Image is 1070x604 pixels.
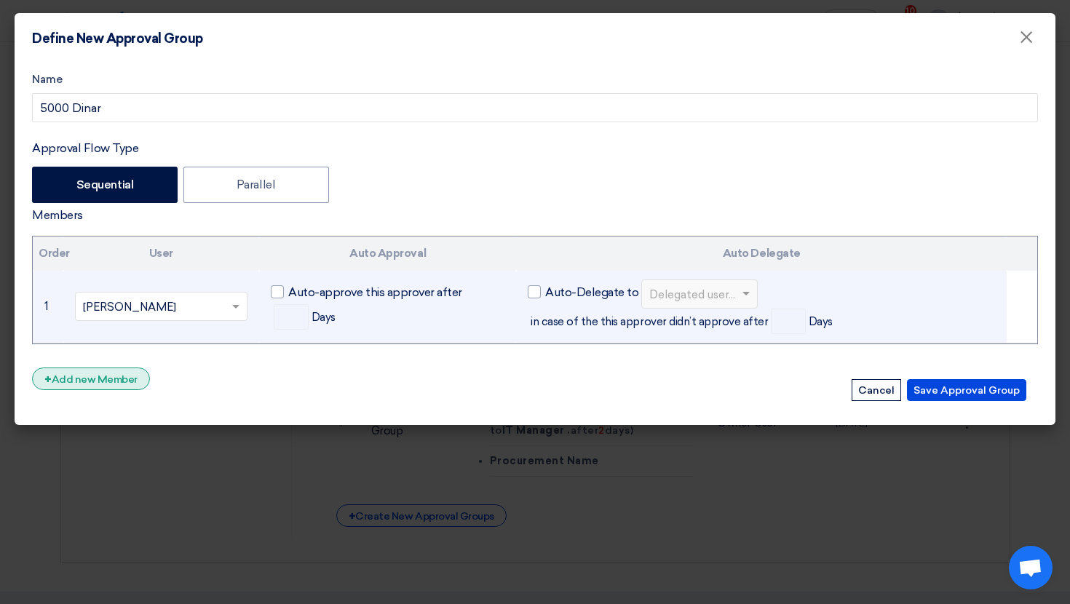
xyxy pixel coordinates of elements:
div: Add new Member [32,367,150,390]
td: 1 [33,271,63,343]
span: + [44,373,52,386]
span: Auto-approve this approver after [288,284,462,301]
div: Open chat [1009,546,1053,589]
th: User [63,237,260,271]
label: Name [32,71,1038,88]
button: Close [1007,23,1045,52]
h4: Define New Approval Group [32,31,203,47]
span: Days [809,315,833,328]
th: Order [33,237,63,271]
label: Sequential [32,167,178,203]
label: Members [32,207,83,224]
label: Approval Flow Type [32,140,138,157]
button: Save Approval Group [907,379,1026,401]
label: Parallel [183,167,329,203]
th: Auto Delegate [516,237,1007,271]
span: Auto-Delegate to [545,284,638,301]
button: Cancel [852,379,901,401]
span: Days [312,311,336,324]
span: in case of the this approver didn’t approve after [531,315,768,328]
input: Name [32,93,1038,122]
th: Auto Approval [259,237,516,271]
div: Delegated user... [649,287,735,303]
span: × [1019,26,1034,55]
